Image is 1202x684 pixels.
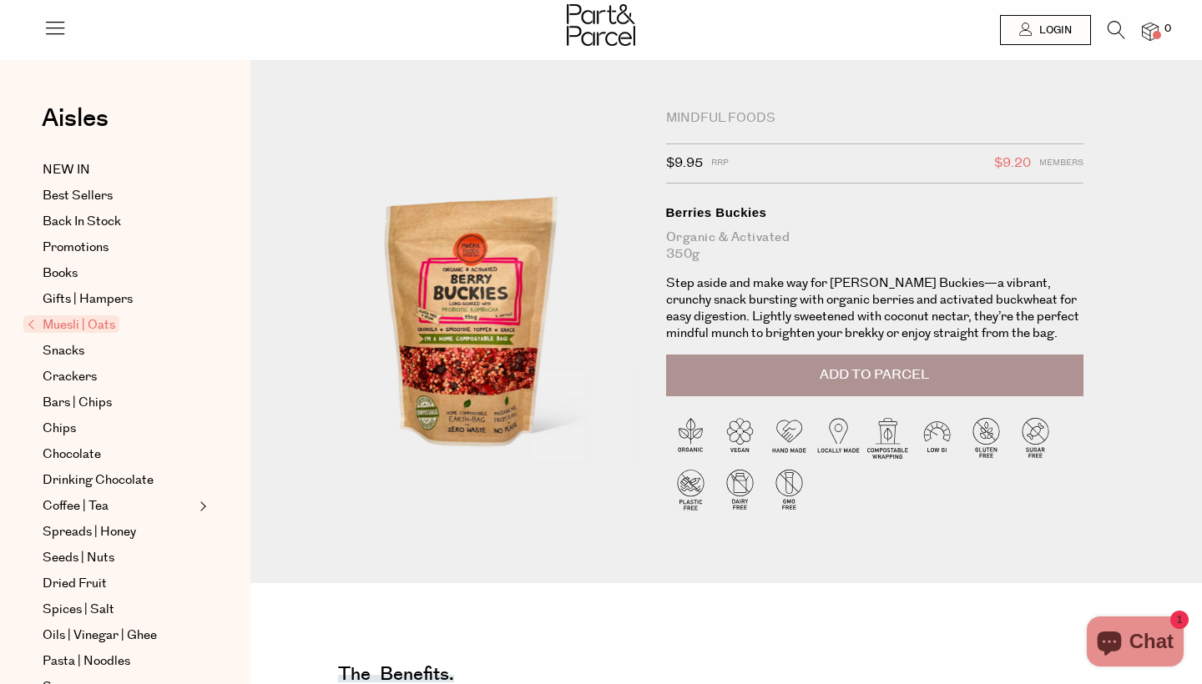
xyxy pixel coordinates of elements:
[1039,153,1083,174] span: Members
[43,522,194,542] a: Spreads | Honey
[43,470,194,490] a: Drinking Chocolate
[43,496,109,516] span: Coffee | Tea
[43,470,154,490] span: Drinking Chocolate
[715,465,765,514] img: P_P-ICONS-Live_Bec_V11_Dairy_Free.svg
[666,275,1083,342] p: Step aside and make way for [PERSON_NAME] Buckies—a vibrant, crunchy snack bursting with organic ...
[863,413,912,462] img: P_P-ICONS-Live_Bec_V11_Compostable_Wrapping.svg
[42,100,109,137] span: Aisles
[666,229,1083,263] div: Organic & Activated 350g
[338,671,454,682] h4: The benefits.
[912,413,962,462] img: P_P-ICONS-Live_Bec_V11_Low_Gi.svg
[43,651,130,671] span: Pasta | Noodles
[43,341,84,361] span: Snacks
[43,393,112,413] span: Bars | Chips
[43,264,194,284] a: Books
[666,110,1083,127] div: Mindful Foods
[43,238,194,258] a: Promotions
[43,289,194,309] a: Gifts | Hampers
[43,574,194,594] a: Dried Fruit
[1142,23,1159,40] a: 0
[765,465,814,514] img: P_P-ICONS-Live_Bec_V11_GMO_Free.svg
[43,600,114,620] span: Spices | Salt
[43,548,194,568] a: Seeds | Nuts
[43,289,133,309] span: Gifts | Hampers
[1011,413,1060,462] img: P_P-ICONS-Live_Bec_V11_Sugar_Free.svg
[567,4,635,46] img: Part&Parcel
[765,413,814,462] img: P_P-ICONS-Live_Bec_V11_Handmade.svg
[43,496,194,516] a: Coffee | Tea
[711,153,729,174] span: RRP
[994,153,1031,174] span: $9.20
[300,110,641,511] img: Berries Buckies
[43,212,121,232] span: Back In Stock
[1160,22,1175,37] span: 0
[962,413,1011,462] img: P_P-ICONS-Live_Bec_V11_Gluten_Free.svg
[43,212,194,232] a: Back In Stock
[43,651,194,671] a: Pasta | Noodles
[814,413,863,462] img: P_P-ICONS-Live_Bec_V11_Locally_Made_2.svg
[43,626,157,646] span: Oils | Vinegar | Ghee
[820,365,929,385] span: Add to Parcel
[43,160,90,180] span: NEW IN
[1035,23,1072,38] span: Login
[43,367,194,387] a: Crackers
[43,548,114,568] span: Seeds | Nuts
[1082,616,1189,671] inbox-online-store-chat: Shopify online store chat
[715,413,765,462] img: P_P-ICONS-Live_Bec_V11_Vegan.svg
[43,600,194,620] a: Spices | Salt
[43,626,194,646] a: Oils | Vinegar | Ghee
[43,393,194,413] a: Bars | Chips
[666,204,1083,221] div: Berries Buckies
[195,496,207,516] button: Expand/Collapse Coffee | Tea
[28,315,194,335] a: Muesli | Oats
[1000,15,1091,45] a: Login
[43,341,194,361] a: Snacks
[666,355,1083,396] button: Add to Parcel
[23,315,119,333] span: Muesli | Oats
[43,522,136,542] span: Spreads | Honey
[43,445,101,465] span: Chocolate
[43,367,97,387] span: Crackers
[43,186,113,206] span: Best Sellers
[43,238,109,258] span: Promotions
[43,574,107,594] span: Dried Fruit
[43,186,194,206] a: Best Sellers
[43,445,194,465] a: Chocolate
[42,106,109,148] a: Aisles
[43,419,76,439] span: Chips
[666,153,703,174] span: $9.95
[666,413,715,462] img: P_P-ICONS-Live_Bec_V11_Organic.svg
[43,264,78,284] span: Books
[666,465,715,514] img: P_P-ICONS-Live_Bec_V11_Plastic_Free.svg
[43,160,194,180] a: NEW IN
[43,419,194,439] a: Chips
